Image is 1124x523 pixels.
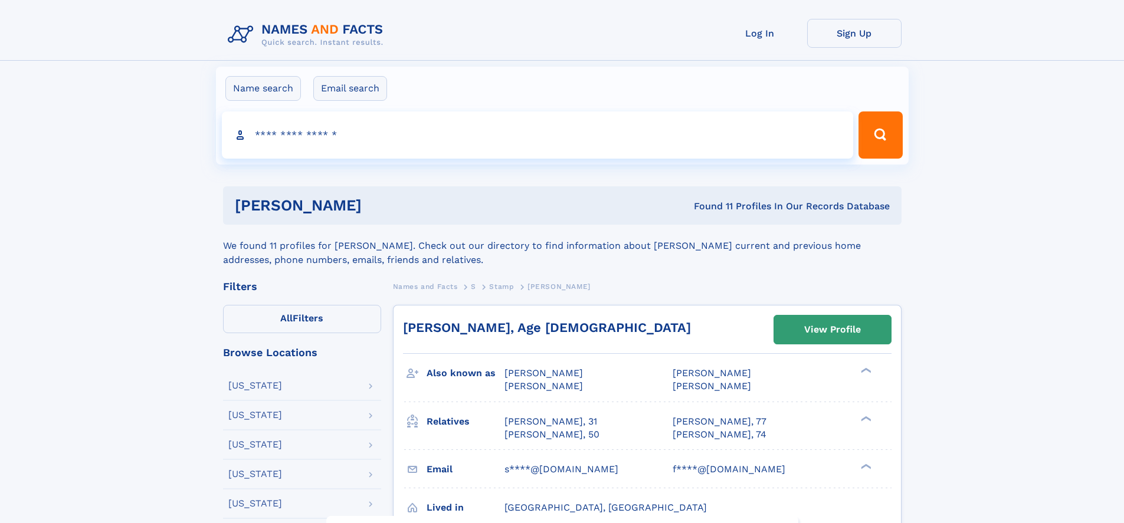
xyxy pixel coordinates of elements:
[858,367,872,374] div: ❯
[228,469,282,479] div: [US_STATE]
[228,499,282,508] div: [US_STATE]
[228,440,282,449] div: [US_STATE]
[807,19,902,48] a: Sign Up
[673,367,751,379] span: [PERSON_NAME]
[228,410,282,420] div: [US_STATE]
[222,111,854,159] input: search input
[471,279,476,294] a: S
[504,502,707,513] span: [GEOGRAPHIC_DATA], [GEOGRAPHIC_DATA]
[223,281,381,292] div: Filters
[471,282,476,291] span: S
[774,315,891,344] a: View Profile
[527,200,890,213] div: Found 11 Profiles In Our Records Database
[858,462,872,470] div: ❯
[673,380,751,392] span: [PERSON_NAME]
[223,305,381,333] label: Filters
[235,198,528,213] h1: [PERSON_NAME]
[504,380,583,392] span: [PERSON_NAME]
[489,282,514,291] span: Stamp
[504,367,583,379] span: [PERSON_NAME]
[713,19,807,48] a: Log In
[393,279,458,294] a: Names and Facts
[403,320,691,335] a: [PERSON_NAME], Age [DEMOGRAPHIC_DATA]
[223,225,902,267] div: We found 11 profiles for [PERSON_NAME]. Check out our directory to find information about [PERSON...
[313,76,387,101] label: Email search
[804,316,861,343] div: View Profile
[504,415,597,428] a: [PERSON_NAME], 31
[225,76,301,101] label: Name search
[427,412,504,432] h3: Relatives
[228,381,282,390] div: [US_STATE]
[673,428,766,441] a: [PERSON_NAME], 74
[673,415,766,428] a: [PERSON_NAME], 77
[427,459,504,479] h3: Email
[280,313,293,324] span: All
[223,347,381,358] div: Browse Locations
[223,19,393,51] img: Logo Names and Facts
[858,111,902,159] button: Search Button
[858,415,872,422] div: ❯
[489,279,514,294] a: Stamp
[527,282,591,291] span: [PERSON_NAME]
[427,363,504,383] h3: Also known as
[427,498,504,518] h3: Lived in
[504,428,599,441] a: [PERSON_NAME], 50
